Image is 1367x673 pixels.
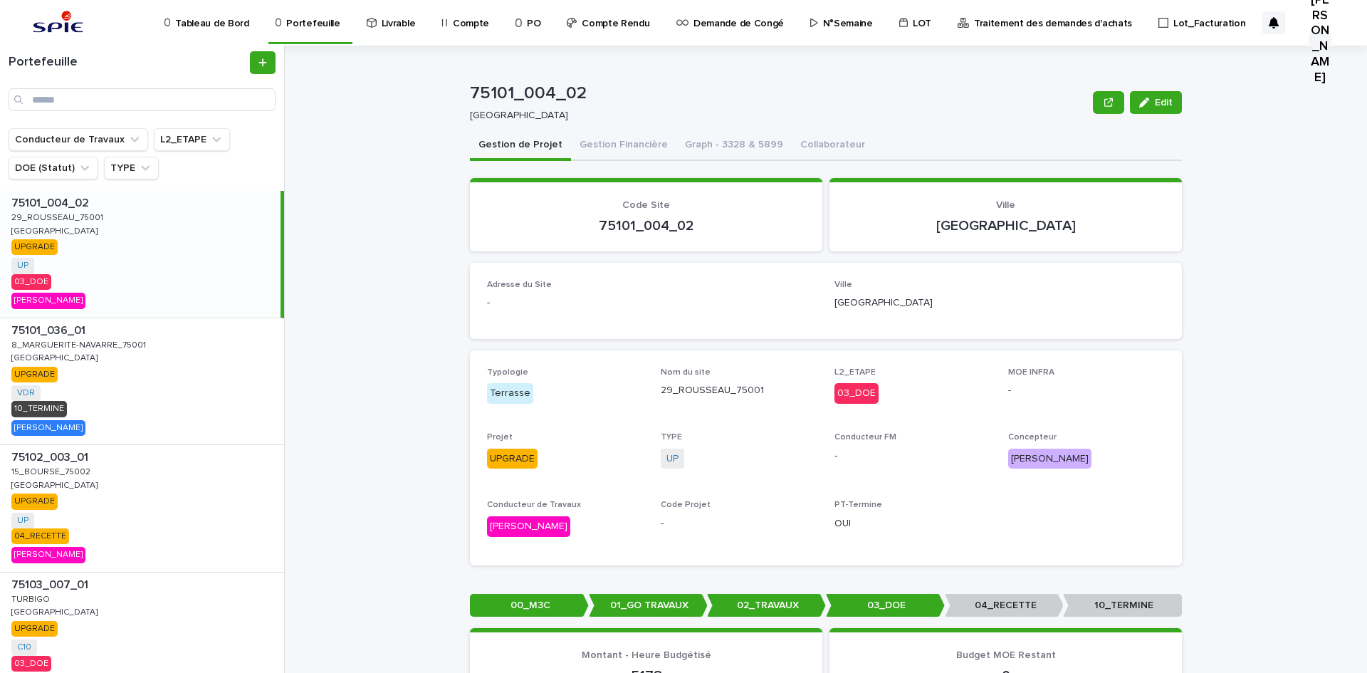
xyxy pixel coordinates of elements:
[582,650,711,660] span: Montant - Heure Budgétisé
[834,516,991,531] p: OUI
[834,281,852,289] span: Ville
[661,383,817,398] p: 29_ROUSSEAU_75001
[28,9,88,37] img: svstPd6MQfCT1uX1QGkG
[487,217,805,234] p: 75101_004_02
[11,420,85,436] div: [PERSON_NAME]
[11,401,67,417] div: 10_TERMINE
[17,516,28,526] a: UP
[17,642,31,652] a: C10
[11,494,58,509] div: UPGRADE
[676,131,792,161] button: Graph - 3328 & 5899
[622,200,670,210] span: Code Site
[11,592,53,605] p: TURBIGO
[834,296,1165,311] p: [GEOGRAPHIC_DATA]
[826,594,945,617] p: 03_DOE
[11,194,92,210] p: 75101_004_02
[11,605,100,617] p: [GEOGRAPHIC_DATA]
[470,110,1081,122] p: [GEOGRAPHIC_DATA]
[17,261,28,271] a: UP
[847,217,1165,234] p: [GEOGRAPHIC_DATA]
[11,239,58,255] div: UPGRADE
[487,516,570,537] div: [PERSON_NAME]
[945,594,1064,617] p: 04_RECETTE
[1309,28,1331,51] div: [PERSON_NAME]
[834,433,896,442] span: Conducteur FM
[661,368,711,377] span: Nom du site
[11,575,91,592] p: 75103_007_01
[834,501,882,509] span: PT-Termine
[470,131,571,161] button: Gestion de Projet
[11,338,149,350] p: 8_MARGUERITE-NAVARRE_75001
[11,621,58,637] div: UPGRADE
[707,594,826,617] p: 02_TRAVAUX
[154,128,230,151] button: L2_ETAPE
[9,55,247,71] h1: Portefeuille
[11,274,51,290] div: 03_DOE
[956,650,1056,660] span: Budget MOE Restant
[104,157,159,179] button: TYPE
[11,224,100,236] p: [GEOGRAPHIC_DATA]
[792,131,874,161] button: Collaborateur
[11,478,100,491] p: [GEOGRAPHIC_DATA]
[1008,368,1054,377] span: MOE INFRA
[1008,383,1165,398] p: -
[11,367,58,382] div: UPGRADE
[9,157,98,179] button: DOE (Statut)
[17,388,35,398] a: VDR
[487,433,513,442] span: Projet
[1008,449,1091,469] div: [PERSON_NAME]
[834,383,879,404] div: 03_DOE
[661,433,682,442] span: TYPE
[487,281,552,289] span: Adresse du Site
[1063,594,1182,617] p: 10_TERMINE
[9,88,276,111] input: Search
[11,321,88,338] p: 75101_036_01
[470,594,589,617] p: 00_M3C
[589,594,708,617] p: 01_GO TRAVAUX
[11,464,93,477] p: 15_BOURSE_75002
[11,656,51,672] div: 03_DOE
[9,128,148,151] button: Conducteur de Travaux
[661,516,817,531] p: -
[487,501,581,509] span: Conducteur de Travaux
[834,368,876,377] span: L2_ETAPE
[470,83,1087,104] p: 75101_004_02
[996,200,1015,210] span: Ville
[487,368,528,377] span: Typologie
[834,449,991,464] p: -
[1008,433,1057,442] span: Concepteur
[487,449,538,469] div: UPGRADE
[1130,91,1182,114] button: Edit
[487,296,817,311] p: -
[11,293,85,308] div: [PERSON_NAME]
[11,547,85,563] div: [PERSON_NAME]
[666,452,679,466] a: UP
[1155,98,1173,108] span: Edit
[11,350,100,363] p: [GEOGRAPHIC_DATA]
[571,131,676,161] button: Gestion Financière
[11,210,106,223] p: 29_ROUSSEAU_75001
[11,448,91,464] p: 75102_003_01
[11,528,69,544] div: 04_RECETTE
[487,383,533,404] div: Terrasse
[661,501,711,509] span: Code Projet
